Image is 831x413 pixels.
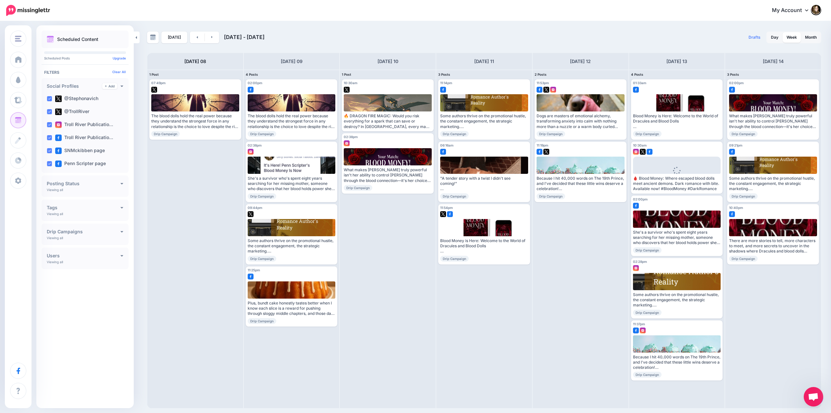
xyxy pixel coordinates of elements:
[633,143,647,147] span: 10:30am
[344,135,358,139] span: 02:38pm
[344,140,350,146] img: instagram-square.png
[281,58,303,65] h4: [DATE] 09
[804,387,823,407] div: Open chat
[344,81,357,85] span: 10:30am
[440,256,469,262] span: Drip Campaign
[474,58,494,65] h4: [DATE] 11
[55,135,113,141] label: Troll River Publicatio…
[342,72,351,76] span: 1 Post
[47,84,102,88] h4: Social Profiles
[440,149,446,155] img: facebook-square.png
[47,36,54,43] img: calendar.png
[248,256,276,262] span: Drip Campaign
[438,72,450,76] span: 3 Posts
[248,176,336,192] div: She's a survivor who's spent eight years searching for her missing mother, someone who discovers ...
[440,211,446,217] img: twitter-square.png
[633,176,721,192] div: 🩸 Blood Money: Where escaped blood dolls meet ancient demons. Dark romance with bite. Available n...
[633,81,646,85] span: 01:33am
[344,87,350,93] img: twitter-square.png
[729,256,758,262] span: Drip Campaign
[633,197,648,201] span: 02:00pm
[440,238,528,254] div: Blood Money is Here: Welcome to the World of Dracules and Blood Dolls Read more 👉 [URL] #Snmckibb...
[440,87,446,93] img: facebook-square.png
[633,292,721,308] div: Some authors thrive on the promotional hustle, the constant engagement, the strategic marketing. ...
[55,161,106,167] label: Penn Scripter page
[633,230,721,246] div: She's a survivor who's spent eight years searching for her missing mother, someone who discovers ...
[55,96,98,102] label: @Stephonavich
[248,274,254,279] img: facebook-square.png
[633,322,645,326] span: 11:37pm
[633,113,721,129] div: Blood Money is Here: Welcome to the World of Dracules and Blood Dolls Read more 👉 [URL] #Snmckibb...
[729,113,817,129] div: What makes [PERSON_NAME] truly powerful isn't her ability to control [PERSON_NAME] through the bl...
[55,122,113,128] label: Troll River Publicatio…
[633,131,662,137] span: Drip Campaign
[55,122,62,128] img: instagram-square.png
[745,32,764,43] a: Drafts
[729,211,735,217] img: facebook-square.png
[248,81,262,85] span: 02:00pm
[248,301,336,316] div: Plus, bundt cake honestly tastes better when I know each slice is a reward for pushing through sl...
[47,260,63,264] p: Viewing all
[749,35,761,39] span: Drafts
[248,268,260,272] span: 11:25pm
[47,236,63,240] p: Viewing all
[6,5,50,16] img: Missinglettr
[543,149,549,155] img: twitter-square.png
[729,131,758,137] span: Drip Campaign
[44,70,126,75] h4: Filters
[537,113,625,129] div: Dogs are masters of emotional alchemy, transforming anxiety into calm with nothing more than a nu...
[537,143,548,147] span: 11:19pm
[570,58,591,65] h4: [DATE] 12
[47,188,63,192] p: Viewing all
[248,143,262,147] span: 02:38pm
[248,318,276,324] span: Drip Campaign
[344,167,432,183] div: What makes [PERSON_NAME] truly powerful isn't her ability to control [PERSON_NAME] through the bl...
[44,57,126,60] p: Scheduled Posts
[640,149,646,155] img: twitter-square.png
[729,87,735,93] img: facebook-square.png
[765,3,821,19] a: My Account
[550,87,556,93] img: instagram-square.png
[55,109,62,115] img: twitter-square.png
[783,32,801,43] a: Week
[440,131,469,137] span: Drip Campaign
[440,176,528,192] div: "A tender story with a twist I didn't see coming!" Read more 👉 [URL] #amwriting #CoverReveal #Car...
[729,176,817,192] div: Some authors thrive on the promotional hustle, the constant engagement, the strategic marketing. ...
[248,206,262,210] span: 09:44pm
[55,135,62,141] img: facebook-square.png
[440,143,453,147] span: 06:16am
[112,70,126,74] a: Clear All
[633,328,639,333] img: facebook-square.png
[55,148,62,154] img: facebook-square.png
[801,32,821,43] a: Month
[224,34,265,40] span: [DATE] - [DATE]
[440,193,469,199] span: Drip Campaign
[47,205,120,210] h4: Tags
[537,87,542,93] img: facebook-square.png
[248,87,254,93] img: facebook-square.png
[631,72,643,76] span: 4 Posts
[161,32,187,43] a: [DATE]
[727,72,739,76] span: 3 Posts
[55,161,62,167] img: facebook-square.png
[150,34,156,40] img: calendar-grey-darker.png
[729,143,742,147] span: 09:21pm
[151,87,157,93] img: twitter-square.png
[47,253,120,258] h4: Users
[729,206,743,210] span: 10:40pm
[344,113,432,129] div: 🔥 DRAGON FIRE MAGIC: Would you risk everything for a spark that can save or destroy? In [GEOGRAPH...
[55,96,62,102] img: twitter-square.png
[47,229,120,234] h4: Drip Campaigns
[151,113,239,129] div: The blood dolls hold the real power because they understand the strongest force in any relationsh...
[440,206,453,210] span: 11:54pm
[55,109,89,115] label: @TrollRiver
[633,265,639,271] img: instagram-square.png
[543,87,549,93] img: twitter-square.png
[537,81,549,85] span: 11:53pm
[447,211,453,217] img: facebook-square.png
[729,81,744,85] span: 02:00pm
[47,181,120,186] h4: Posting Status
[248,193,276,199] span: Drip Campaign
[151,131,180,137] span: Drip Campaign
[767,32,782,43] a: Day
